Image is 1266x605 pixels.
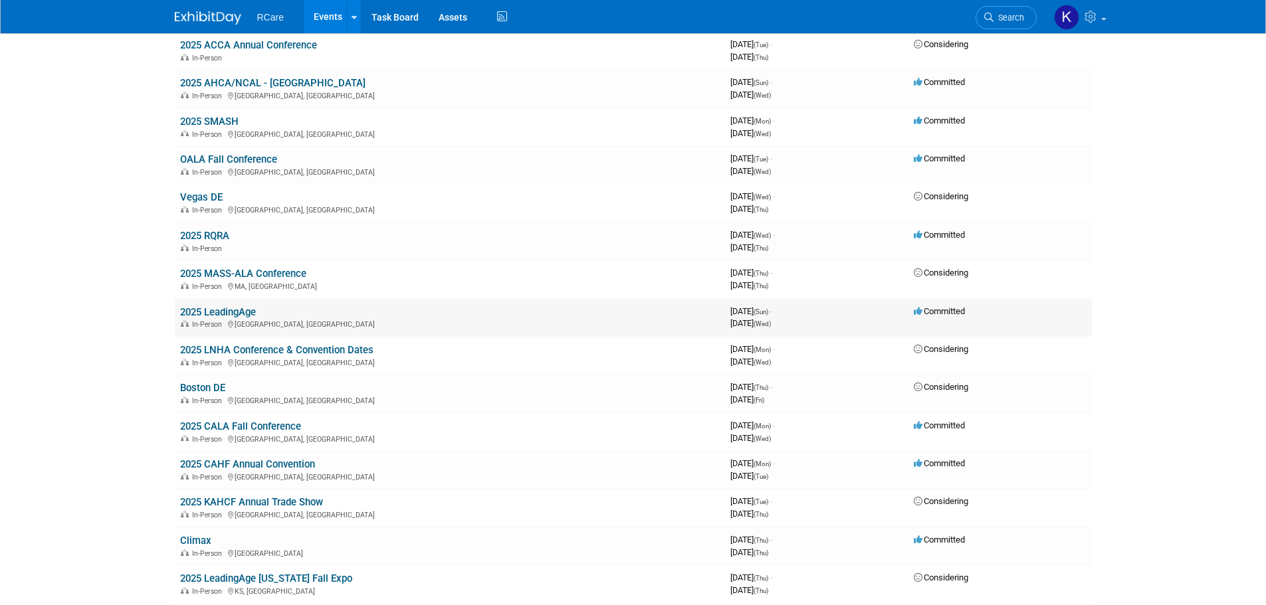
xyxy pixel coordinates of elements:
a: 2025 SMASH [180,116,239,128]
span: [DATE] [730,39,772,49]
img: In-Person Event [181,244,189,251]
span: Considering [914,39,968,49]
span: In-Person [192,168,226,177]
span: In-Person [192,587,226,596]
span: In-Person [192,244,226,253]
span: - [770,382,772,392]
span: (Wed) [754,193,771,201]
span: (Mon) [754,118,771,125]
span: [DATE] [730,382,772,392]
span: In-Person [192,320,226,329]
a: Search [976,6,1037,29]
span: (Sun) [754,79,768,86]
img: In-Person Event [181,435,189,442]
span: - [770,535,772,545]
div: [GEOGRAPHIC_DATA], [GEOGRAPHIC_DATA] [180,90,720,100]
span: - [773,116,775,126]
a: 2025 MASS-ALA Conference [180,268,306,280]
span: (Tue) [754,473,768,480]
span: [DATE] [730,585,768,595]
span: (Wed) [754,92,771,99]
span: [DATE] [730,191,775,201]
span: - [773,191,775,201]
a: 2025 LeadingAge [US_STATE] Fall Expo [180,572,352,584]
span: [DATE] [730,318,771,328]
span: - [770,77,772,87]
img: In-Person Event [181,168,189,175]
span: In-Person [192,549,226,558]
img: In-Person Event [181,206,189,213]
span: Considering [914,268,968,278]
img: Khalen Ryberg [1054,5,1079,30]
div: [GEOGRAPHIC_DATA] [180,547,720,558]
span: (Wed) [754,168,771,175]
span: [DATE] [730,535,772,545]
span: In-Person [192,511,226,519]
div: [GEOGRAPHIC_DATA], [GEOGRAPHIC_DATA] [180,433,720,444]
span: [DATE] [730,547,768,557]
span: (Thu) [754,537,768,544]
span: - [770,153,772,163]
span: [DATE] [730,572,772,582]
img: In-Person Event [181,587,189,594]
span: Considering [914,191,968,201]
div: [GEOGRAPHIC_DATA], [GEOGRAPHIC_DATA] [180,128,720,139]
div: MA, [GEOGRAPHIC_DATA] [180,280,720,291]
div: [GEOGRAPHIC_DATA], [GEOGRAPHIC_DATA] [180,204,720,215]
img: In-Person Event [181,473,189,479]
span: Search [994,13,1024,23]
span: [DATE] [730,394,764,404]
span: (Wed) [754,130,771,137]
span: [DATE] [730,280,768,290]
span: (Wed) [754,232,771,239]
img: In-Person Event [181,54,189,60]
span: - [773,458,775,468]
img: In-Person Event [181,511,189,517]
a: 2025 LeadingAge [180,306,256,318]
a: Climax [180,535,211,547]
span: [DATE] [730,496,772,506]
span: (Mon) [754,422,771,430]
img: In-Person Event [181,549,189,556]
span: (Mon) [754,460,771,468]
span: - [770,268,772,278]
span: (Wed) [754,359,771,366]
span: (Thu) [754,270,768,277]
span: [DATE] [730,242,768,252]
span: In-Person [192,282,226,291]
span: Committed [914,153,965,163]
span: In-Person [192,359,226,367]
a: 2025 ACCA Annual Conference [180,39,317,51]
span: [DATE] [730,128,771,138]
a: 2025 AHCA/NCAL - [GEOGRAPHIC_DATA] [180,77,366,89]
img: In-Person Event [181,92,189,98]
span: (Thu) [754,574,768,582]
span: (Tue) [754,498,768,505]
span: Committed [914,77,965,87]
span: (Wed) [754,435,771,442]
span: RCare [257,12,284,23]
div: [GEOGRAPHIC_DATA], [GEOGRAPHIC_DATA] [180,471,720,481]
img: In-Person Event [181,320,189,327]
span: [DATE] [730,420,775,430]
span: (Fri) [754,396,764,404]
span: [DATE] [730,204,768,214]
span: (Thu) [754,206,768,213]
span: In-Person [192,130,226,139]
span: Considering [914,496,968,506]
span: [DATE] [730,268,772,278]
span: Committed [914,116,965,126]
a: Boston DE [180,382,225,394]
a: 2025 LNHA Conference & Convention Dates [180,344,373,356]
span: In-Person [192,473,226,481]
div: [GEOGRAPHIC_DATA], [GEOGRAPHIC_DATA] [180,394,720,405]
span: (Thu) [754,282,768,290]
div: [GEOGRAPHIC_DATA], [GEOGRAPHIC_DATA] [180,509,720,519]
div: KS, [GEOGRAPHIC_DATA] [180,585,720,596]
span: (Sun) [754,308,768,315]
a: 2025 RQRA [180,230,229,242]
span: In-Person [192,92,226,100]
span: [DATE] [730,471,768,481]
span: - [770,39,772,49]
span: [DATE] [730,509,768,519]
